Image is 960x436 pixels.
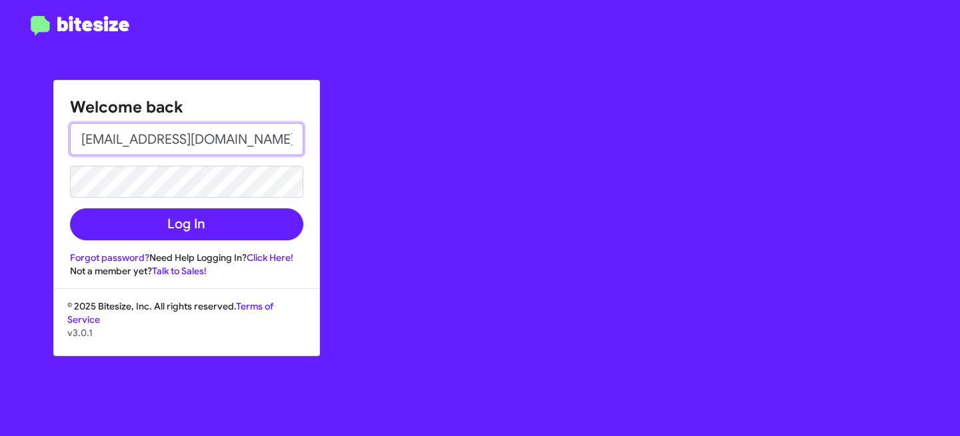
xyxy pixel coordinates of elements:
[70,264,303,278] div: Not a member yet?
[67,326,306,339] p: v3.0.1
[152,265,207,277] a: Talk to Sales!
[54,300,319,355] div: © 2025 Bitesize, Inc. All rights reserved.
[70,251,303,264] div: Need Help Logging In?
[70,252,149,264] a: Forgot password?
[67,300,273,326] a: Terms of Service
[70,123,303,155] input: Email address
[247,252,293,264] a: Click Here!
[70,97,303,118] h1: Welcome back
[70,208,303,240] button: Log In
